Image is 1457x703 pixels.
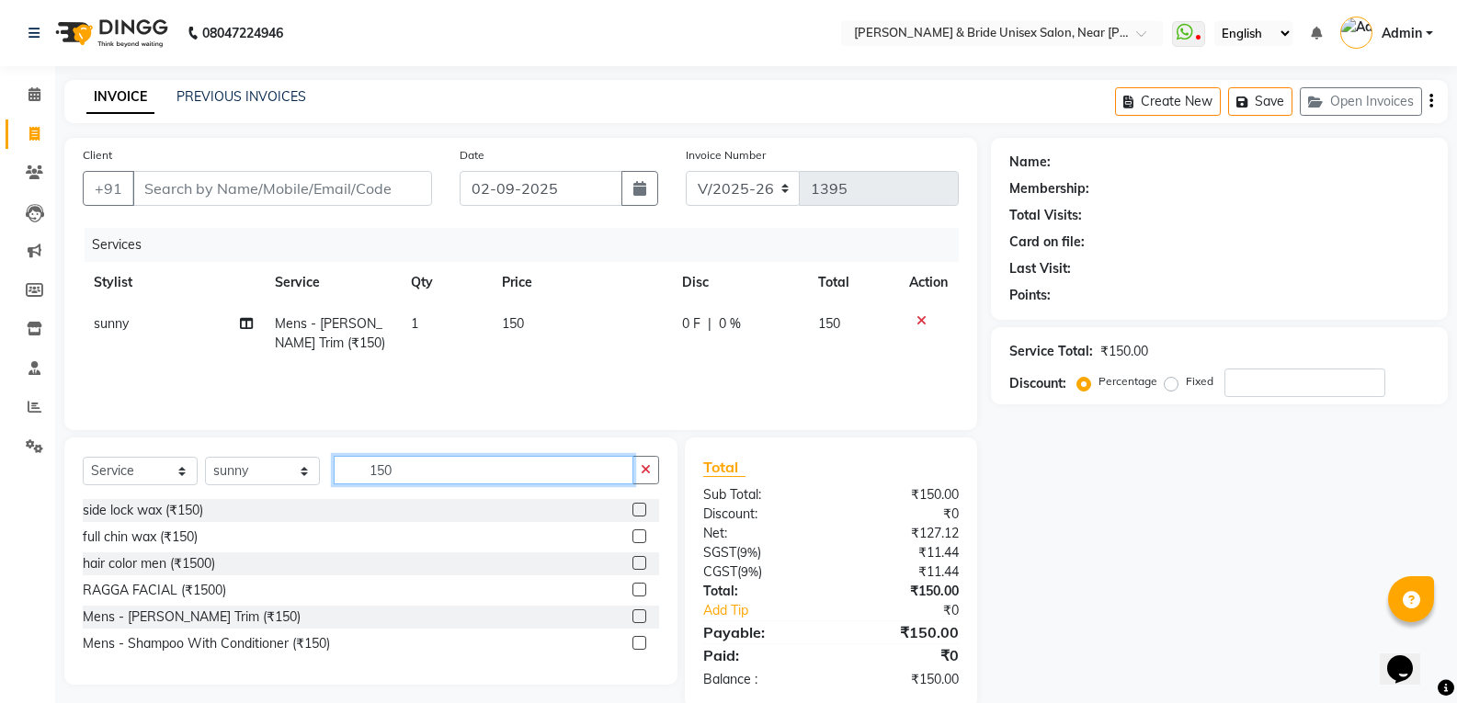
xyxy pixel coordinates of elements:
label: Date [460,147,484,164]
span: Mens - [PERSON_NAME] Trim (₹150) [275,315,385,351]
span: SGST [703,544,736,561]
div: ₹0 [831,505,973,524]
div: ₹150.00 [831,621,973,643]
span: Admin [1382,24,1422,43]
th: Disc [671,262,807,303]
th: Price [491,262,672,303]
div: Net: [689,524,831,543]
span: 9% [740,545,757,560]
div: ₹11.44 [831,543,973,562]
span: 1 [411,315,418,332]
img: logo [47,7,173,59]
div: Discount: [689,505,831,524]
div: ₹0 [831,644,973,666]
span: 150 [502,315,524,332]
button: Create New [1115,87,1221,116]
div: Points: [1009,286,1051,305]
div: Last Visit: [1009,259,1071,278]
b: 08047224946 [202,7,283,59]
div: Balance : [689,670,831,689]
div: ₹0 [855,601,973,620]
th: Action [898,262,959,303]
div: Discount: [1009,374,1066,393]
div: Mens - Shampoo With Conditioner (₹150) [83,634,330,653]
div: Payable: [689,621,831,643]
div: ₹150.00 [831,485,973,505]
span: sunny [94,315,129,332]
button: +91 [83,171,134,206]
div: Service Total: [1009,342,1093,361]
div: side lock wax (₹150) [83,501,203,520]
th: Qty [400,262,491,303]
div: RAGGA FACIAL (₹1500) [83,581,226,600]
div: ₹127.12 [831,524,973,543]
div: ( ) [689,543,831,562]
span: 0 % [719,314,741,334]
div: Total Visits: [1009,206,1082,225]
th: Stylist [83,262,264,303]
div: Card on file: [1009,232,1085,252]
a: Add Tip [689,601,855,620]
div: ₹11.44 [831,562,973,582]
label: Invoice Number [686,147,766,164]
input: Search or Scan [334,456,633,484]
div: ( ) [689,562,831,582]
div: Mens - [PERSON_NAME] Trim (₹150) [83,607,301,627]
div: hair color men (₹1500) [83,554,215,573]
span: 9% [741,564,758,579]
input: Search by Name/Mobile/Email/Code [132,171,432,206]
button: Save [1228,87,1292,116]
img: Admin [1340,17,1372,49]
div: Services [85,228,973,262]
a: INVOICE [86,81,154,114]
span: Total [703,458,746,477]
div: Name: [1009,153,1051,172]
th: Service [264,262,400,303]
div: Total: [689,582,831,601]
div: ₹150.00 [831,670,973,689]
div: full chin wax (₹150) [83,527,198,547]
label: Client [83,147,112,164]
label: Fixed [1186,373,1213,390]
span: 0 F [682,314,700,334]
div: ₹150.00 [1100,342,1148,361]
button: Open Invoices [1300,87,1422,116]
span: | [708,314,711,334]
th: Total [807,262,898,303]
iframe: chat widget [1380,629,1439,685]
span: CGST [703,563,737,580]
div: ₹150.00 [831,582,973,601]
div: Sub Total: [689,485,831,505]
div: Paid: [689,644,831,666]
span: 150 [818,315,840,332]
a: PREVIOUS INVOICES [176,88,306,105]
div: Membership: [1009,179,1089,198]
label: Percentage [1098,373,1157,390]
